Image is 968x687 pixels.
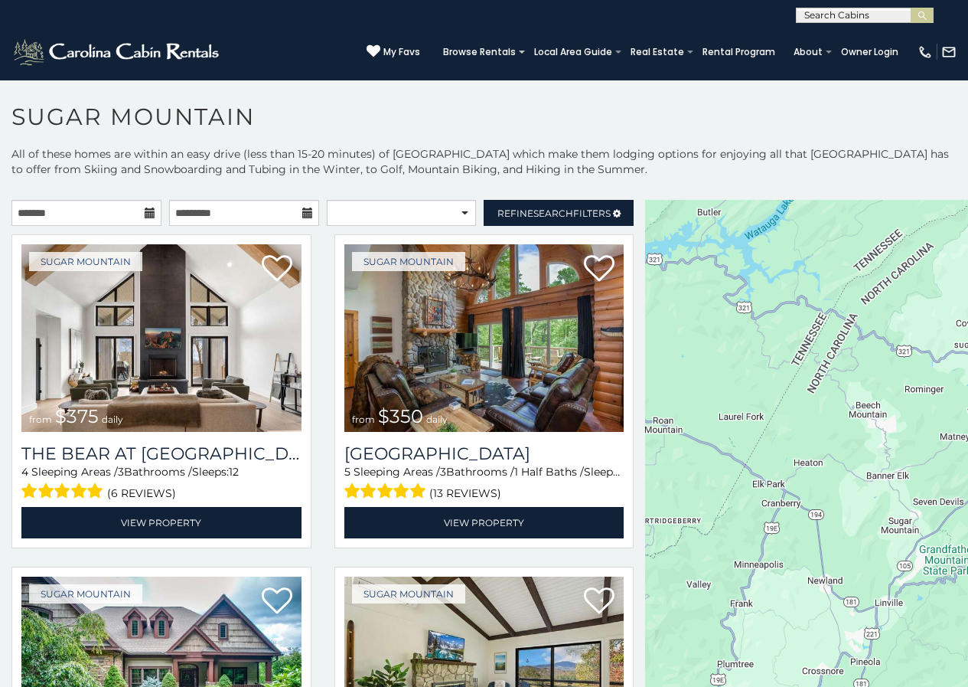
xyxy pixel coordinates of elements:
[497,208,611,219] span: Refine Filters
[262,254,292,286] a: Add to favorites
[344,443,624,464] h3: Grouse Moor Lodge
[435,41,523,63] a: Browse Rentals
[21,507,301,538] a: View Property
[344,507,624,538] a: View Property
[344,244,624,432] a: Grouse Moor Lodge from $350 daily
[367,44,420,60] a: My Favs
[484,200,634,226] a: RefineSearchFilters
[21,443,301,464] a: The Bear At [GEOGRAPHIC_DATA]
[917,44,933,60] img: phone-regular-white.png
[352,414,375,425] span: from
[440,465,446,479] span: 3
[21,244,301,432] a: The Bear At Sugar Mountain from $375 daily
[623,41,692,63] a: Real Estate
[941,44,957,60] img: mail-regular-white.png
[584,586,614,618] a: Add to favorites
[21,464,301,503] div: Sleeping Areas / Bathrooms / Sleeps:
[55,405,99,427] span: $375
[29,584,142,604] a: Sugar Mountain
[29,414,52,425] span: from
[11,37,223,67] img: White-1-2.png
[621,465,631,479] span: 12
[107,483,176,503] span: (6 reviews)
[102,414,123,425] span: daily
[833,41,906,63] a: Owner Login
[21,443,301,464] h3: The Bear At Sugar Mountain
[526,41,620,63] a: Local Area Guide
[352,252,465,271] a: Sugar Mountain
[229,465,239,479] span: 12
[429,483,501,503] span: (13 reviews)
[344,464,624,503] div: Sleeping Areas / Bathrooms / Sleeps:
[344,443,624,464] a: [GEOGRAPHIC_DATA]
[695,41,783,63] a: Rental Program
[21,465,28,479] span: 4
[21,244,301,432] img: The Bear At Sugar Mountain
[262,586,292,618] a: Add to favorites
[584,254,614,286] a: Add to favorites
[344,465,350,479] span: 5
[786,41,830,63] a: About
[344,244,624,432] img: Grouse Moor Lodge
[533,208,573,219] span: Search
[29,252,142,271] a: Sugar Mountain
[514,465,584,479] span: 1 Half Baths /
[383,45,420,59] span: My Favs
[378,405,423,427] span: $350
[426,414,448,425] span: daily
[352,584,465,604] a: Sugar Mountain
[118,465,124,479] span: 3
